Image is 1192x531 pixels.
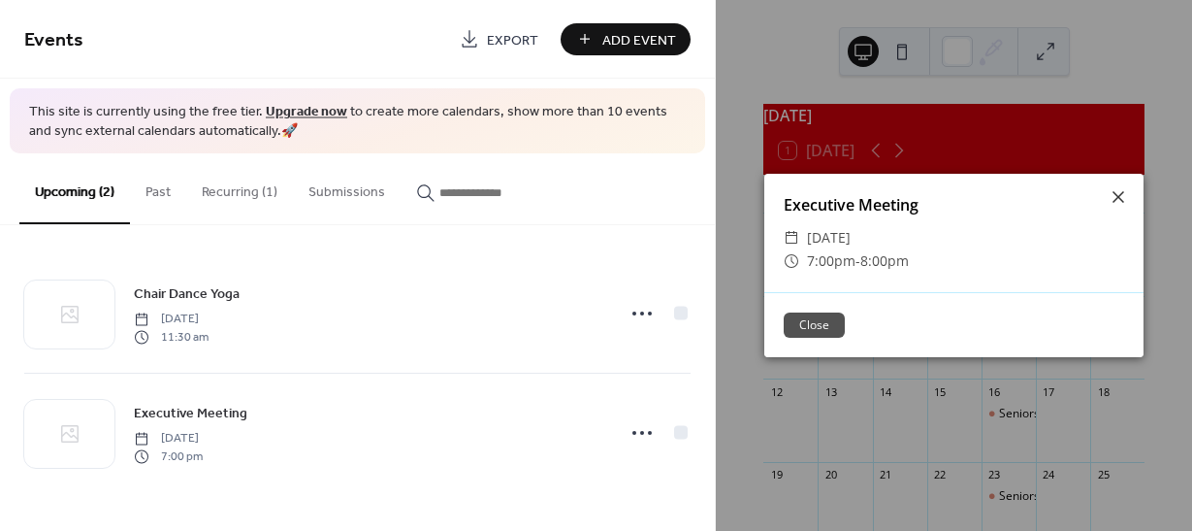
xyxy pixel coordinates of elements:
div: ​ [784,226,799,249]
span: 11:30 am [134,328,209,346]
span: 8:00pm [860,251,909,270]
a: Chair Dance Yoga [134,282,240,305]
span: [DATE] [134,430,203,448]
span: Chair Dance Yoga [134,284,240,305]
a: Upgrade now [266,99,347,125]
span: Executive Meeting [134,404,247,424]
span: - [855,251,860,270]
button: Recurring (1) [186,153,293,222]
span: 7:00 pm [134,448,203,465]
div: Executive Meeting [764,193,1144,216]
span: Export [487,30,538,50]
button: Past [130,153,186,222]
span: Events [24,21,83,59]
span: This site is currently using the free tier. to create more calendars, show more than 10 events an... [29,103,686,141]
div: ​ [784,249,799,273]
span: [DATE] [807,226,851,249]
span: 7:00pm [807,251,855,270]
button: Submissions [293,153,401,222]
button: Upcoming (2) [19,153,130,224]
span: [DATE] [134,311,209,328]
button: Close [784,313,845,338]
a: Executive Meeting [134,402,247,424]
a: Export [445,23,553,55]
button: Add Event [561,23,691,55]
span: Add Event [602,30,676,50]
